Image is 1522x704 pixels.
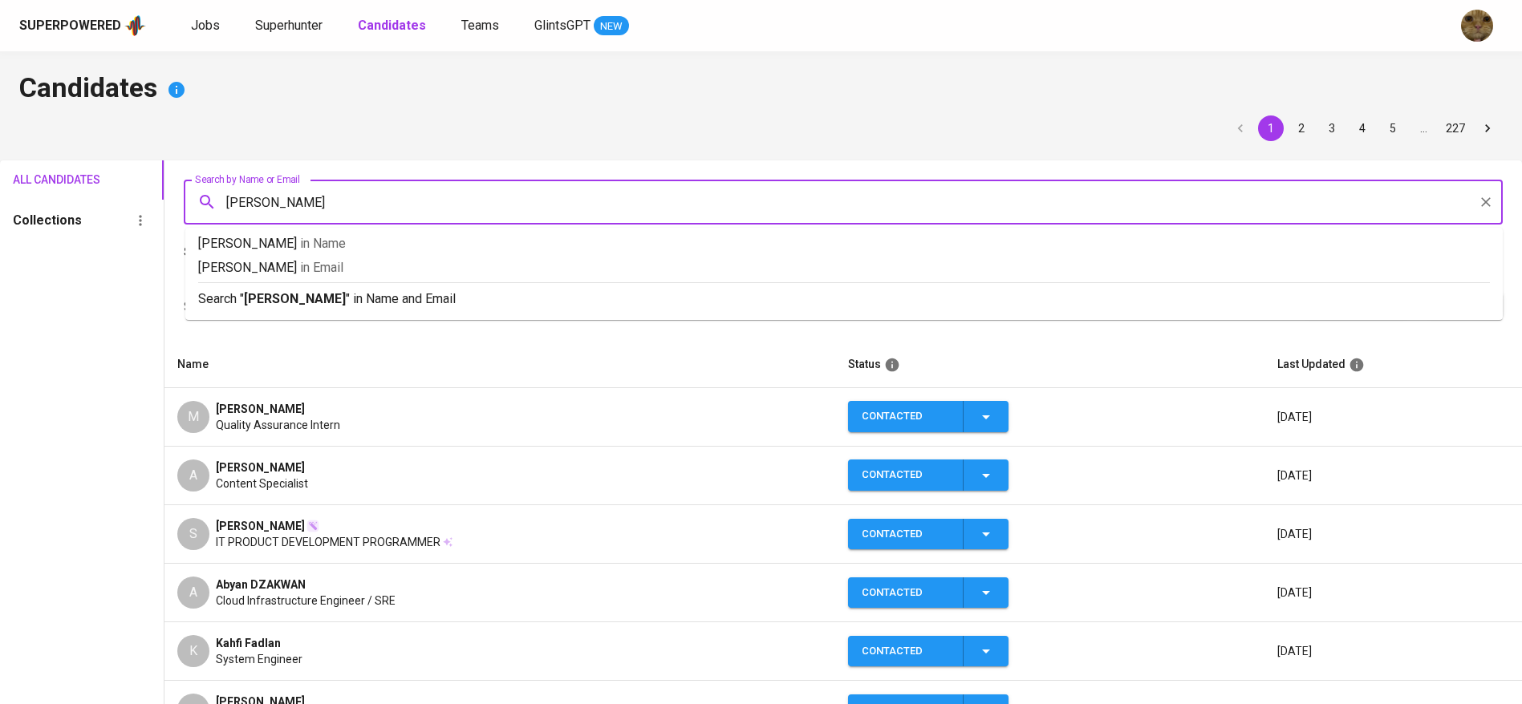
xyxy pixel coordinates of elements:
[862,636,950,667] div: Contacted
[216,635,281,651] span: Kahfi Fadlan
[216,651,302,667] span: System Engineer
[244,291,346,306] b: [PERSON_NAME]
[300,260,343,275] span: in Email
[835,342,1264,388] th: Status
[198,258,1490,277] p: [PERSON_NAME]
[1225,115,1503,141] nav: pagination navigation
[306,520,319,532] img: magic_wand.svg
[216,401,305,417] span: [PERSON_NAME]
[848,519,1009,550] button: Contacted
[1441,115,1470,141] button: Go to page 227
[216,475,308,492] span: Content Specialist
[216,534,440,550] span: IT PRODUCT DEVELOPMENT PROGRAMMER
[862,577,950,609] div: Contacted
[19,71,1503,109] h4: Candidates
[1475,191,1497,213] button: Clear
[1277,409,1509,425] p: [DATE]
[164,342,835,388] th: Name
[1277,585,1509,601] p: [DATE]
[358,18,426,33] b: Candidates
[534,16,629,36] a: GlintsGPT NEW
[216,417,340,433] span: Quality Assurance Intern
[19,14,146,38] a: Superpoweredapp logo
[1461,10,1493,42] img: ec6c0910-f960-4a00-a8f8-c5744e41279e.jpg
[177,577,209,609] div: A
[300,236,346,251] span: in Name
[1319,115,1345,141] button: Go to page 3
[124,14,146,38] img: app logo
[534,18,591,33] span: GlintsGPT
[177,635,209,667] div: K
[177,401,209,433] div: M
[1277,526,1509,542] p: [DATE]
[1475,115,1500,141] button: Go to next page
[1277,643,1509,659] p: [DATE]
[191,18,220,33] span: Jobs
[184,244,401,273] p: Showing of talent profiles found
[1289,115,1314,141] button: Go to page 2
[862,401,950,432] div: Contacted
[461,18,499,33] span: Teams
[255,16,326,36] a: Superhunter
[177,518,209,550] div: S
[198,234,1490,253] p: [PERSON_NAME]
[848,401,1009,432] button: Contacted
[177,459,209,492] div: A
[216,593,396,609] span: Cloud Infrastructure Engineer / SRE
[848,636,1009,667] button: Contacted
[1410,120,1436,136] div: …
[358,16,429,36] a: Candidates
[1264,342,1522,388] th: Last Updated
[1350,115,1375,141] button: Go to page 4
[1380,115,1406,141] button: Go to page 5
[848,577,1009,609] button: Contacted
[862,519,950,550] div: Contacted
[19,17,121,35] div: Superpowered
[216,577,306,593] span: Abyan DZAKWAN
[1258,115,1284,141] button: page 1
[198,289,1490,309] p: Search " " in Name and Email
[594,18,629,34] span: NEW
[1277,467,1509,483] p: [DATE]
[13,209,82,232] h6: Collections
[461,16,502,36] a: Teams
[13,170,80,190] span: All Candidates
[216,459,305,475] span: [PERSON_NAME]
[862,459,950,491] div: Contacted
[848,459,1009,491] button: Contacted
[184,297,225,317] p: Sort By
[191,16,223,36] a: Jobs
[255,18,323,33] span: Superhunter
[216,518,305,534] span: [PERSON_NAME]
